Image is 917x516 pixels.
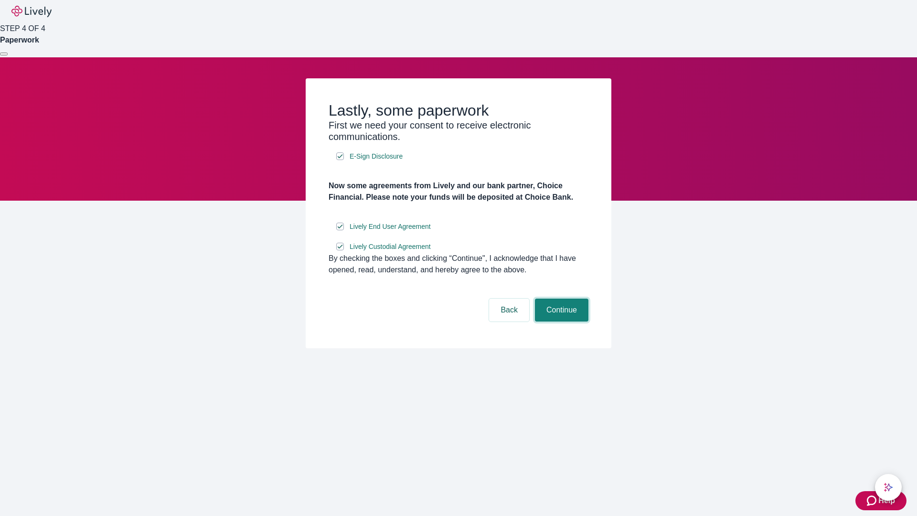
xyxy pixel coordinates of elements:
[350,222,431,232] span: Lively End User Agreement
[348,150,405,162] a: e-sign disclosure document
[348,241,433,253] a: e-sign disclosure document
[867,495,878,506] svg: Zendesk support icon
[329,119,588,142] h3: First we need your consent to receive electronic communications.
[350,242,431,252] span: Lively Custodial Agreement
[878,495,895,506] span: Help
[329,180,588,203] h4: Now some agreements from Lively and our bank partner, Choice Financial. Please note your funds wi...
[11,6,52,17] img: Lively
[348,221,433,233] a: e-sign disclosure document
[855,491,906,510] button: Zendesk support iconHelp
[884,483,893,492] svg: Lively AI Assistant
[350,151,403,161] span: E-Sign Disclosure
[329,253,588,276] div: By checking the boxes and clicking “Continue", I acknowledge that I have opened, read, understand...
[875,474,902,501] button: chat
[489,299,529,322] button: Back
[535,299,588,322] button: Continue
[329,101,588,119] h2: Lastly, some paperwork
